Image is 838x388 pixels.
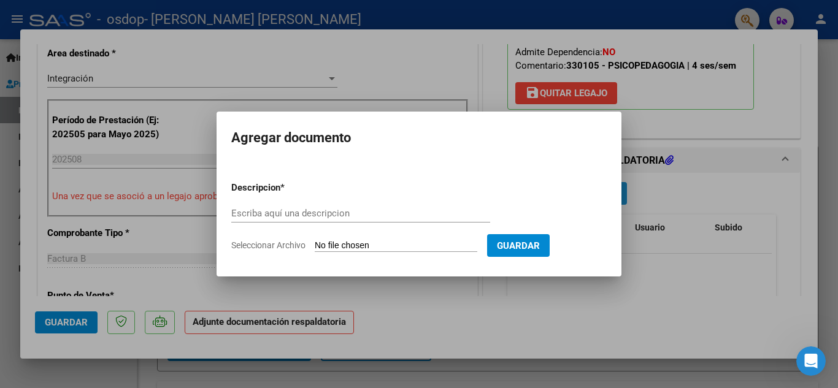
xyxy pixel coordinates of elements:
[231,181,344,195] p: Descripcion
[231,240,306,250] span: Seleccionar Archivo
[796,346,826,376] iframe: Intercom live chat
[487,234,550,257] button: Guardar
[231,126,607,150] h2: Agregar documento
[497,240,540,251] span: Guardar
